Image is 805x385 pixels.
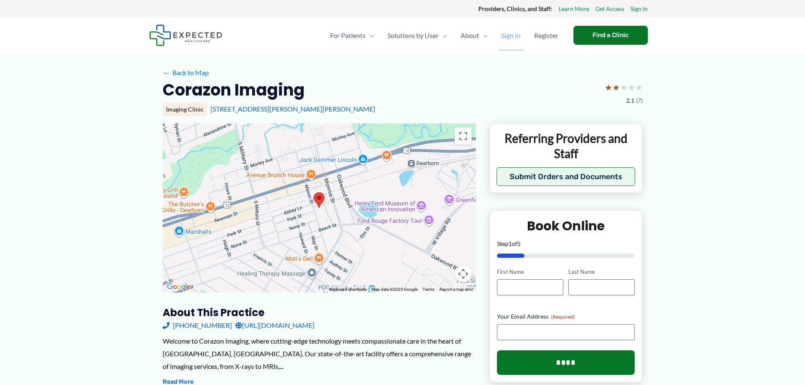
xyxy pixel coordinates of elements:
button: Toggle fullscreen view [455,128,472,145]
a: ←Back to Map [163,66,209,79]
img: Google [165,281,193,292]
nav: Primary Site Navigation [323,21,565,50]
span: Map data ©2025 Google [371,287,418,292]
h3: About this practice [163,306,476,319]
span: 1 [508,240,512,247]
a: [STREET_ADDRESS][PERSON_NAME][PERSON_NAME] [210,105,375,113]
span: About [461,21,479,50]
a: Register [527,21,565,50]
p: Referring Providers and Staff [497,131,636,161]
span: Menu Toggle [366,21,374,50]
img: Expected Healthcare Logo - side, dark font, small [149,25,222,46]
span: Menu Toggle [479,21,488,50]
span: 5 [517,240,521,247]
a: Solutions by UserMenu Toggle [381,21,454,50]
p: Step of [497,241,635,247]
span: ← [163,68,171,76]
a: Get Access [595,3,624,14]
span: Menu Toggle [439,21,447,50]
a: [URL][DOMAIN_NAME] [235,319,314,332]
a: Report a map error [439,287,473,292]
button: Submit Orders and Documents [497,167,636,186]
a: Sign In [630,3,648,14]
span: 2.1 [626,95,634,106]
span: (Required) [551,314,575,320]
a: AboutMenu Toggle [454,21,494,50]
div: Welcome to Corazon Imaging, where cutting-edge technology meets compassionate care in the heart o... [163,335,476,372]
span: Register [534,21,558,50]
span: ★ [628,79,635,95]
button: Keyboard shortcuts [329,287,366,292]
span: (7) [636,95,643,106]
span: ★ [605,79,612,95]
label: First Name [497,268,563,276]
span: For Patients [330,21,366,50]
label: Last Name [568,268,635,276]
a: Sign In [494,21,527,50]
span: Solutions by User [387,21,439,50]
label: Your Email Address [497,312,635,321]
a: Open this area in Google Maps (opens a new window) [165,281,193,292]
h2: Corazon Imaging [163,79,305,100]
h2: Book Online [497,218,635,234]
span: ★ [612,79,620,95]
a: Learn More [559,3,589,14]
a: Find a Clinic [573,26,648,45]
a: Terms (opens in new tab) [423,287,434,292]
button: Map camera controls [455,265,472,282]
span: Sign In [501,21,521,50]
a: For PatientsMenu Toggle [323,21,381,50]
strong: Providers, Clinics, and Staff: [478,5,552,12]
span: ★ [620,79,628,95]
span: ★ [635,79,643,95]
div: Imaging Clinic [163,102,207,117]
a: [PHONE_NUMBER] [163,319,232,332]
